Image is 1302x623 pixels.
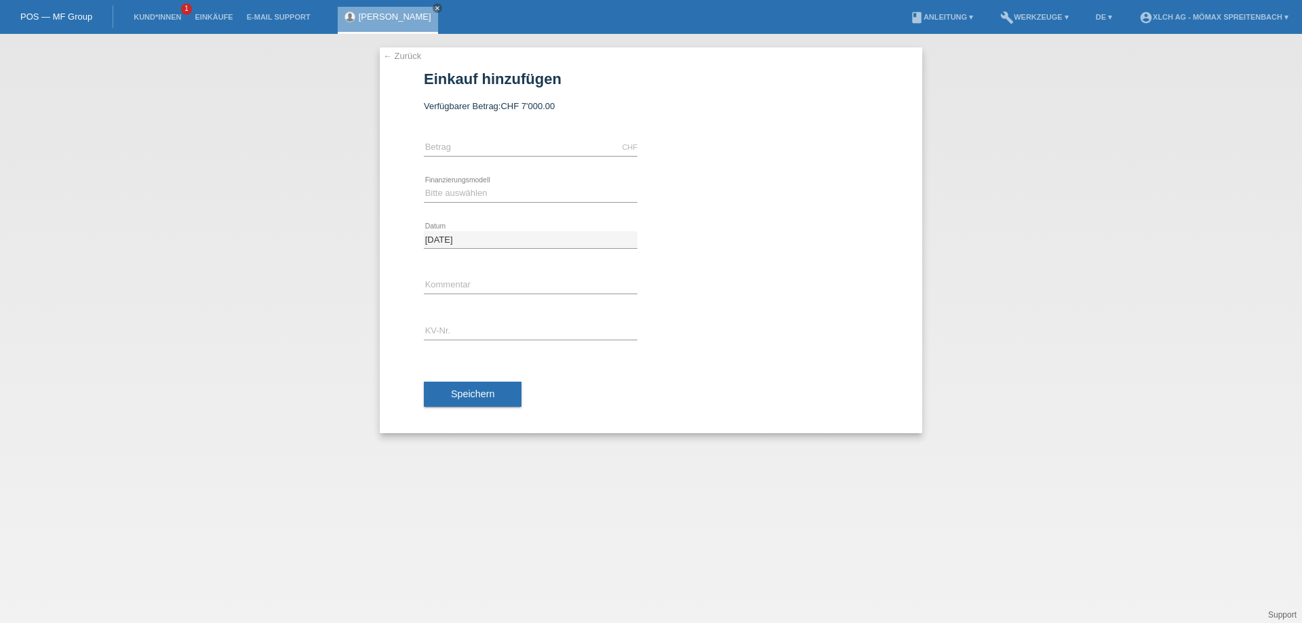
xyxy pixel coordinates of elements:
a: account_circleXLCH AG - Mömax Spreitenbach ▾ [1132,13,1295,21]
span: Speichern [451,388,494,399]
i: account_circle [1139,11,1153,24]
a: DE ▾ [1089,13,1119,21]
button: Speichern [424,382,521,407]
div: Verfügbarer Betrag: [424,101,878,111]
span: 1 [181,3,192,15]
a: Support [1268,610,1297,620]
i: book [910,11,924,24]
a: Kund*innen [127,13,188,21]
a: E-Mail Support [240,13,317,21]
a: buildWerkzeuge ▾ [993,13,1076,21]
a: bookAnleitung ▾ [903,13,980,21]
h1: Einkauf hinzufügen [424,71,878,87]
a: Einkäufe [188,13,239,21]
i: close [434,5,441,12]
a: close [433,3,442,13]
i: build [1000,11,1014,24]
span: CHF 7'000.00 [500,101,555,111]
a: [PERSON_NAME] [359,12,431,22]
a: POS — MF Group [20,12,92,22]
div: CHF [622,143,637,151]
a: ← Zurück [383,51,421,61]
